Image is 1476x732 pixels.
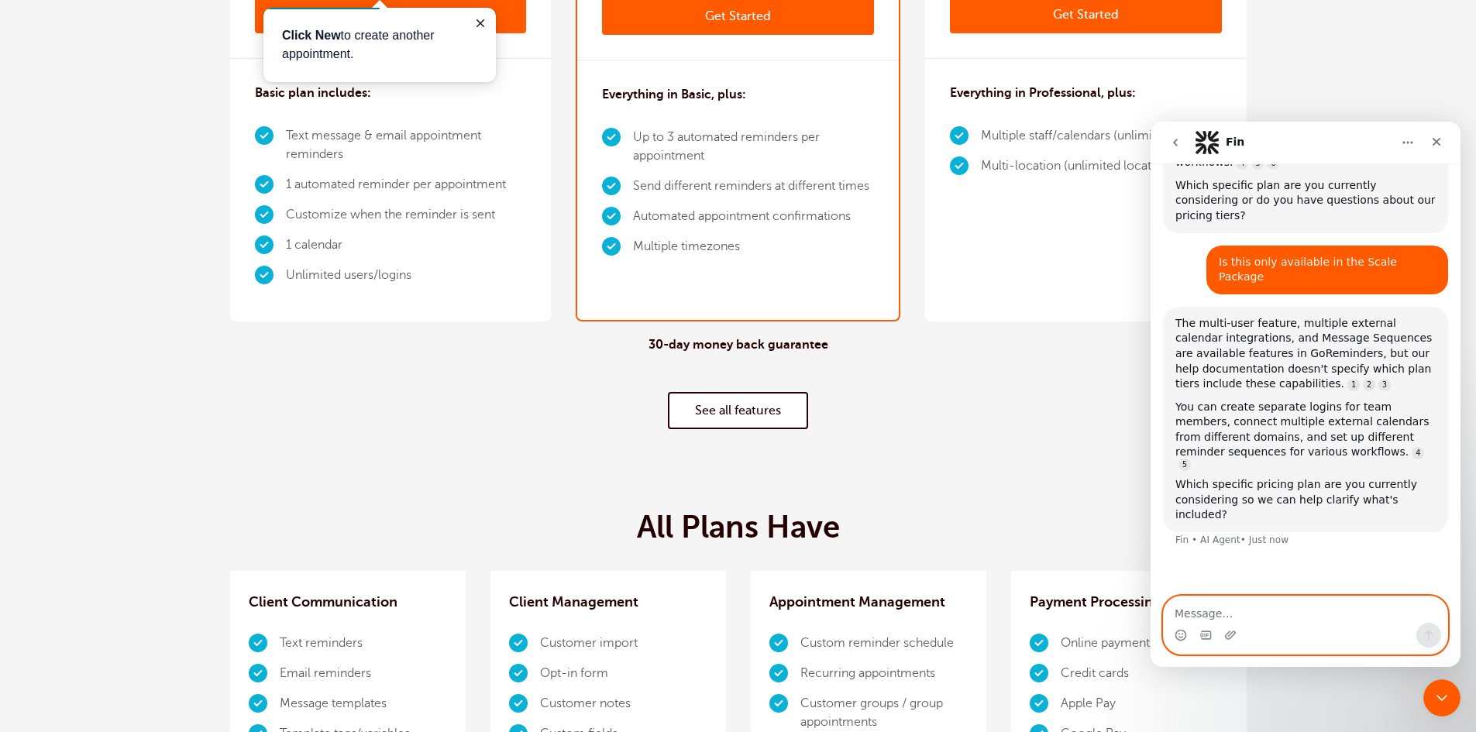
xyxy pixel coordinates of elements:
li: Multi-location (unlimited locations) [981,151,1178,181]
li: Automated appointment confirmations [633,201,874,232]
li: Apple Pay [1061,689,1228,719]
h3: Client Communication [249,589,447,614]
li: Email reminders [280,658,447,689]
li: Message templates [280,689,447,719]
li: Customer import [540,628,707,658]
li: Customer notes [540,689,707,719]
li: Credit cards [1061,658,1228,689]
li: Opt-in form [540,658,707,689]
li: 1 calendar [286,230,527,260]
h3: Client Management [509,589,707,614]
h3: Basic plan includes: [255,84,371,102]
h3: Everything in Basic, plus: [602,85,746,104]
h3: Everything in Professional, plus: [950,84,1136,102]
li: 1 automated reminder per appointment [286,170,527,200]
li: Unlimited users/logins [286,260,527,290]
h4: 30-day money back guarantee [649,338,828,352]
a: See all features [668,392,808,429]
li: Up to 3 automated reminders per appointment [633,122,874,171]
iframe: Intercom live chat [1151,122,1461,667]
h3: Appointment Management [769,589,968,614]
li: Text message & email appointment reminders [286,121,527,170]
li: Recurring appointments [800,658,968,689]
li: Online payment links [1061,628,1228,658]
li: Multiple staff/calendars (unlimited) [981,121,1178,151]
li: Text reminders [280,628,447,658]
h2: All Plans Have [637,509,840,546]
iframe: Intercom live chat [1423,679,1461,717]
li: Multiple timezones [633,232,874,262]
li: Send different reminders at different times [633,171,874,201]
iframe: tooltip [263,8,496,82]
h3: Payment Processing [1030,589,1228,614]
li: Customize when the reminder is sent [286,200,527,230]
li: Custom reminder schedule [800,628,968,658]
